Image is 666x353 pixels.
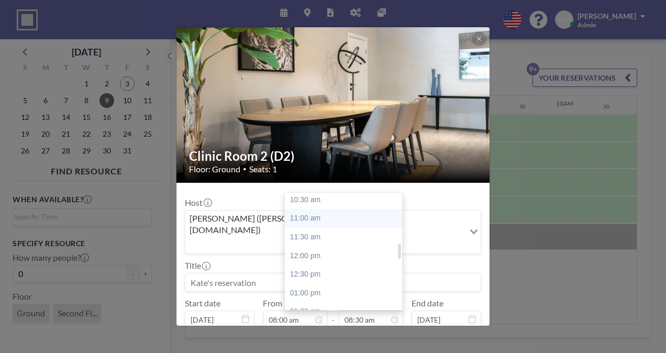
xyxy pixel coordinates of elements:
[285,228,407,247] div: 11:30 am
[263,298,282,308] label: From
[243,165,247,173] span: •
[187,213,462,236] span: [PERSON_NAME] ([PERSON_NAME][EMAIL_ADDRESS][DOMAIN_NAME])
[185,260,209,271] label: Title
[412,298,443,308] label: End date
[285,247,407,266] div: 12:00 pm
[285,284,407,303] div: 01:00 pm
[186,238,463,251] input: Search for option
[189,148,478,164] h2: Clinic Room 2 (D2)
[331,302,335,325] span: -
[285,209,407,228] div: 11:00 am
[285,265,407,284] div: 12:30 pm
[185,197,211,208] label: Host
[189,164,240,174] span: Floor: Ground
[285,191,407,209] div: 10:30 am
[185,211,481,254] div: Search for option
[185,298,220,308] label: Start date
[185,273,481,291] input: Kate's reservation
[285,302,407,321] div: 01:30 pm
[249,164,277,174] span: Seats: 1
